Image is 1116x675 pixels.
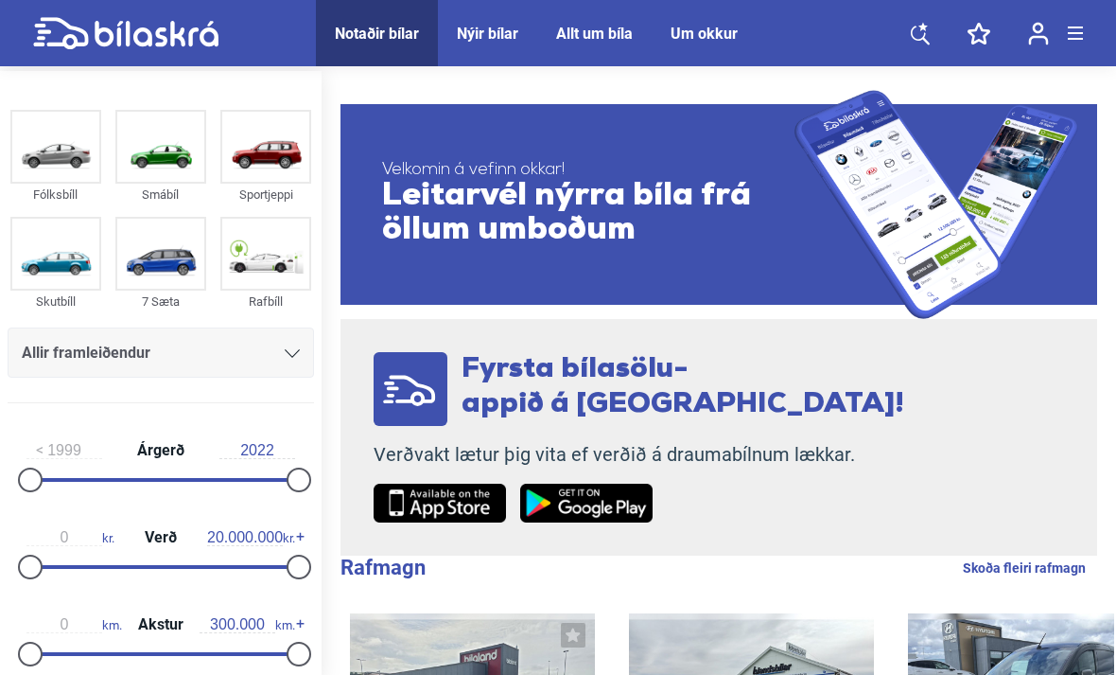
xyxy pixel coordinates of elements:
[462,355,904,419] span: Fyrsta bílasölu- appið á [GEOGRAPHIC_DATA]!
[457,25,518,43] a: Nýir bílar
[207,529,295,546] span: kr.
[671,25,738,43] a: Um okkur
[115,184,206,205] div: Smábíl
[556,25,633,43] a: Allt um bíla
[26,529,114,546] span: kr.
[220,184,311,205] div: Sportjeppi
[1028,22,1049,45] img: user-login.svg
[26,616,122,633] span: km.
[10,291,101,312] div: Skutbíll
[335,25,419,43] a: Notaðir bílar
[340,556,426,579] b: Rafmagn
[140,530,182,545] span: Verð
[374,443,904,467] p: Verðvakt lætur þig vita ef verðið á draumabílnum lækkar.
[340,90,1097,319] a: Velkomin á vefinn okkar!Leitarvél nýrra bíla frá öllum umboðum
[963,556,1086,580] a: Skoða fleiri rafmagn
[220,291,311,312] div: Rafbíll
[22,340,150,366] span: Allir framleiðendur
[200,616,295,633] span: km.
[133,617,188,632] span: Akstur
[382,161,794,180] span: Velkomin á vefinn okkar!
[132,443,189,458] span: Árgerð
[115,291,206,312] div: 7 Sæta
[10,184,101,205] div: Fólksbíll
[382,180,794,248] span: Leitarvél nýrra bíla frá öllum umboðum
